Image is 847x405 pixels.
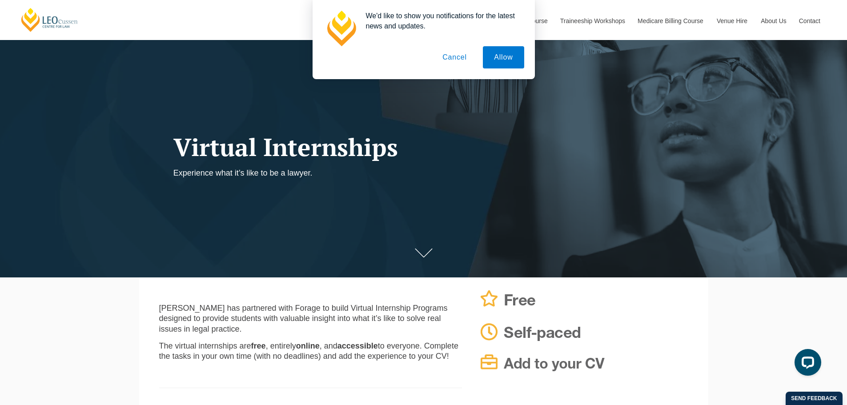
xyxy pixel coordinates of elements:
p: [PERSON_NAME] has partnered with Forage to build Virtual Internship Programs designed to provide ... [159,303,462,334]
div: We'd like to show you notifications for the latest news and updates. [359,11,524,31]
img: notification icon [323,11,359,46]
h1: Virtual Internships [173,134,524,161]
strong: online [296,341,320,350]
button: Cancel [431,46,478,68]
p: Experience what it’s like to be a lawyer. [173,168,524,178]
iframe: LiveChat chat widget [787,345,825,383]
strong: accessible [337,341,378,350]
strong: free [251,341,266,350]
p: The virtual internships are , entirely , and to everyone. Complete the tasks in your own time (wi... [159,341,462,362]
button: Allow [483,46,524,68]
